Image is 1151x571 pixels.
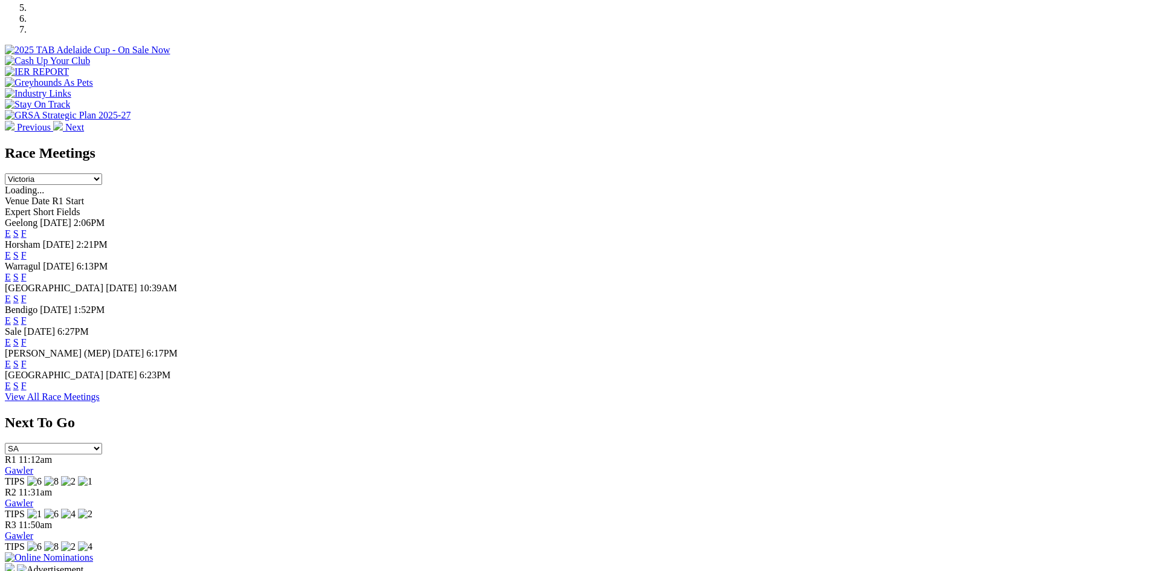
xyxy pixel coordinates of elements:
span: 6:13PM [77,261,108,271]
a: S [13,228,19,239]
a: S [13,381,19,391]
span: 11:50am [19,520,52,530]
span: [DATE] [106,370,137,380]
img: 4 [78,541,92,552]
a: F [21,272,27,282]
a: S [13,294,19,304]
span: 2:06PM [74,218,105,228]
span: Previous [17,122,51,132]
a: E [5,228,11,239]
a: Gawler [5,498,33,508]
img: chevron-left-pager-white.svg [5,121,15,131]
span: [GEOGRAPHIC_DATA] [5,283,103,293]
img: Online Nominations [5,552,93,563]
span: [DATE] [24,326,56,337]
span: R1 Start [52,196,84,206]
span: Geelong [5,218,37,228]
span: R3 [5,520,16,530]
img: chevron-right-pager-white.svg [53,121,63,131]
span: 1:52PM [74,305,105,315]
span: R1 [5,454,16,465]
a: S [13,359,19,369]
span: TIPS [5,541,25,552]
span: Next [65,122,84,132]
img: 6 [27,541,42,552]
a: E [5,359,11,369]
h2: Next To Go [5,415,1146,431]
span: Warragul [5,261,40,271]
a: Next [53,122,84,132]
a: E [5,315,11,326]
a: Gawler [5,531,33,541]
a: S [13,272,19,282]
a: Previous [5,122,53,132]
span: [DATE] [113,348,144,358]
a: S [13,250,19,260]
span: 6:17PM [146,348,178,358]
span: 10:39AM [140,283,177,293]
span: Bendigo [5,305,37,315]
span: [DATE] [43,239,74,250]
span: Short [33,207,54,217]
span: 6:27PM [57,326,89,337]
span: Loading... [5,185,44,195]
img: 1 [78,476,92,487]
span: [DATE] [43,261,74,271]
img: GRSA Strategic Plan 2025-27 [5,110,131,121]
a: E [5,337,11,347]
img: 8 [44,476,59,487]
span: R2 [5,487,16,497]
a: F [21,250,27,260]
img: 2 [61,541,76,552]
span: 2:21PM [76,239,108,250]
a: F [21,359,27,369]
a: View All Race Meetings [5,392,100,402]
span: [GEOGRAPHIC_DATA] [5,370,103,380]
span: TIPS [5,476,25,486]
span: [DATE] [40,218,71,228]
img: Industry Links [5,88,71,99]
span: 11:12am [19,454,52,465]
a: F [21,381,27,391]
span: [PERSON_NAME] (MEP) [5,348,111,358]
span: Horsham [5,239,40,250]
a: F [21,315,27,326]
img: Greyhounds As Pets [5,77,93,88]
img: 1 [27,509,42,520]
a: E [5,250,11,260]
a: E [5,294,11,304]
span: Sale [5,326,22,337]
img: 4 [61,509,76,520]
span: [DATE] [40,305,71,315]
span: 11:31am [19,487,52,497]
span: [DATE] [106,283,137,293]
img: Cash Up Your Club [5,56,90,66]
h2: Race Meetings [5,145,1146,161]
a: F [21,294,27,304]
img: 2025 TAB Adelaide Cup - On Sale Now [5,45,170,56]
a: S [13,337,19,347]
span: 6:23PM [140,370,171,380]
span: Venue [5,196,29,206]
span: TIPS [5,509,25,519]
img: Stay On Track [5,99,70,110]
img: 6 [44,509,59,520]
a: F [21,337,27,347]
span: Date [31,196,50,206]
a: S [13,315,19,326]
a: Gawler [5,465,33,476]
a: E [5,381,11,391]
a: E [5,272,11,282]
span: Fields [56,207,80,217]
a: F [21,228,27,239]
img: 2 [78,509,92,520]
span: Expert [5,207,31,217]
img: IER REPORT [5,66,69,77]
img: 2 [61,476,76,487]
img: 6 [27,476,42,487]
img: 8 [44,541,59,552]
